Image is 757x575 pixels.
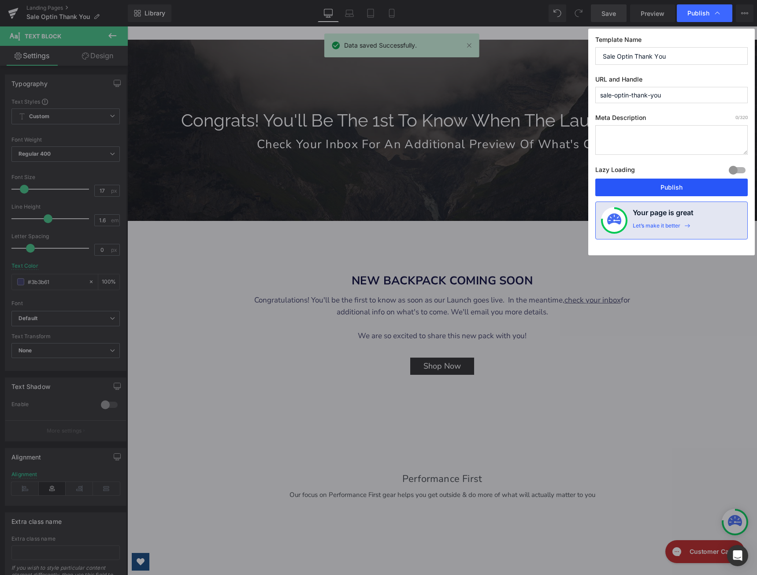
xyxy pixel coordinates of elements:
[633,222,680,234] div: Let’s make it better
[727,545,748,566] div: Open Intercom Messenger
[687,9,709,17] span: Publish
[534,511,621,540] iframe: Gorgias live chat messenger
[296,333,334,347] span: Shop Now
[595,114,748,125] label: Meta Description
[633,207,694,222] h4: Your page is great
[595,164,635,179] label: Lazy Loading
[117,291,513,315] div: We are so excited to share this new pack with you!
[117,268,513,316] div: Congratulations! You'll be the first to know as soon as our Launch goes live. In the meantime, fo...
[51,447,579,458] h2: Performance First
[607,213,621,228] img: onboarding-status.svg
[437,269,494,279] u: check your inbox
[595,75,748,87] label: URL and Handle
[224,246,405,262] b: NEW BACKPACK COMING SOON
[283,331,347,349] a: Shop Now
[595,36,748,47] label: Template Name
[735,115,748,120] span: /320
[735,115,738,120] span: 0
[4,526,22,544] a: Open Wishlist
[51,463,579,474] p: Our focus on Performance First gear helps you get outside & do more of what will actually matter ...
[595,179,748,196] button: Publish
